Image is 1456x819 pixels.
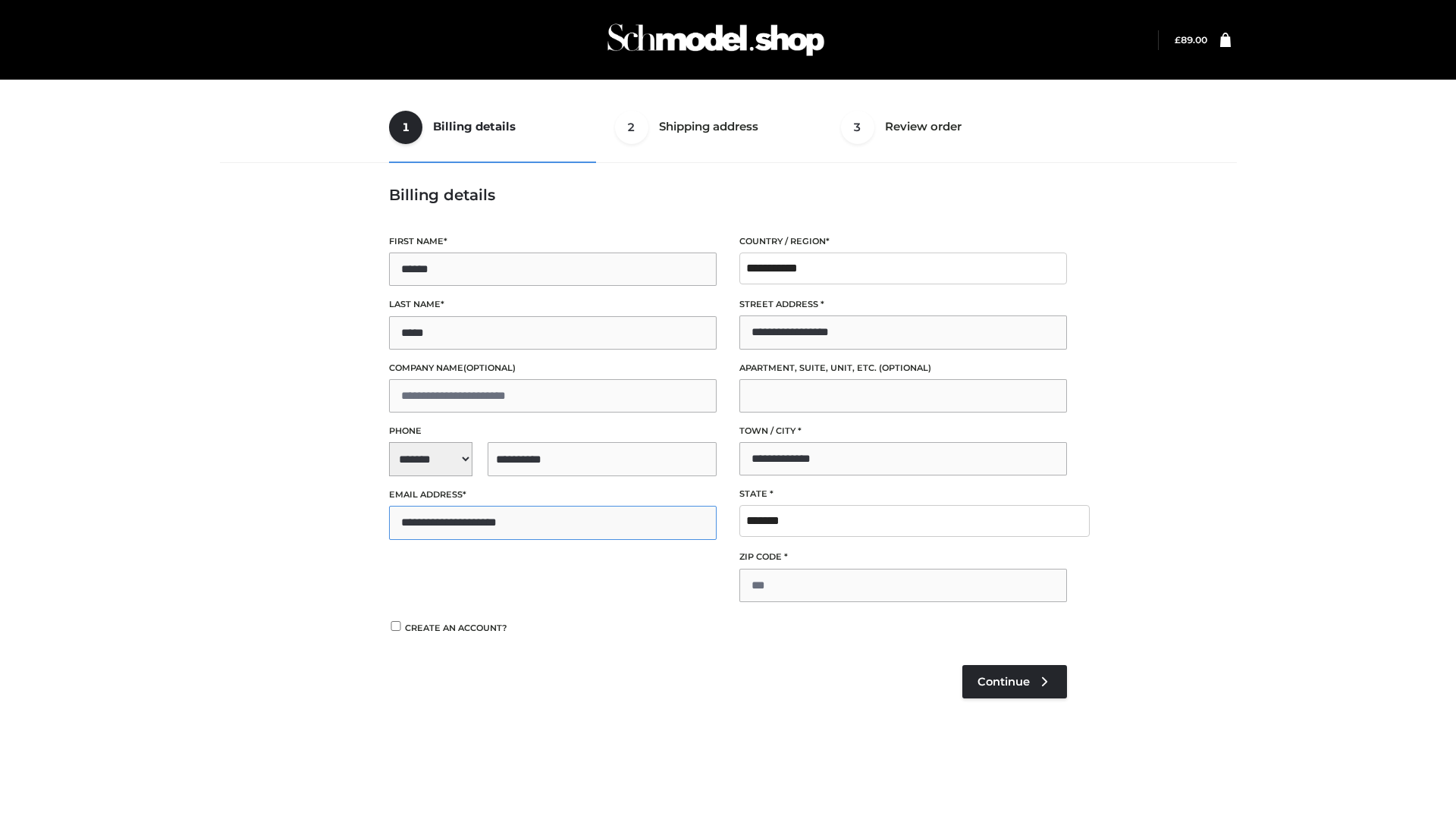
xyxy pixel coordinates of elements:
label: Phone [389,424,717,438]
input: Create an account? [389,621,403,631]
span: £ [1175,34,1181,45]
label: Street address [739,297,1067,312]
span: (optional) [879,362,931,373]
span: Continue [977,675,1030,689]
span: (optional) [463,362,516,373]
label: Apartment, suite, unit, etc. [739,361,1067,375]
label: Last name [389,297,717,312]
bdi: 89.00 [1175,34,1207,45]
label: Town / City [739,424,1067,438]
label: First name [389,234,717,249]
label: Country / Region [739,234,1067,249]
img: Schmodel Admin 964 [602,10,830,70]
span: Create an account? [405,623,507,633]
a: Continue [962,665,1067,698]
label: ZIP Code [739,550,1067,564]
label: Company name [389,361,717,375]
label: Email address [389,488,717,502]
a: £89.00 [1175,34,1207,45]
h3: Billing details [389,186,1067,204]
label: State [739,487,1067,501]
